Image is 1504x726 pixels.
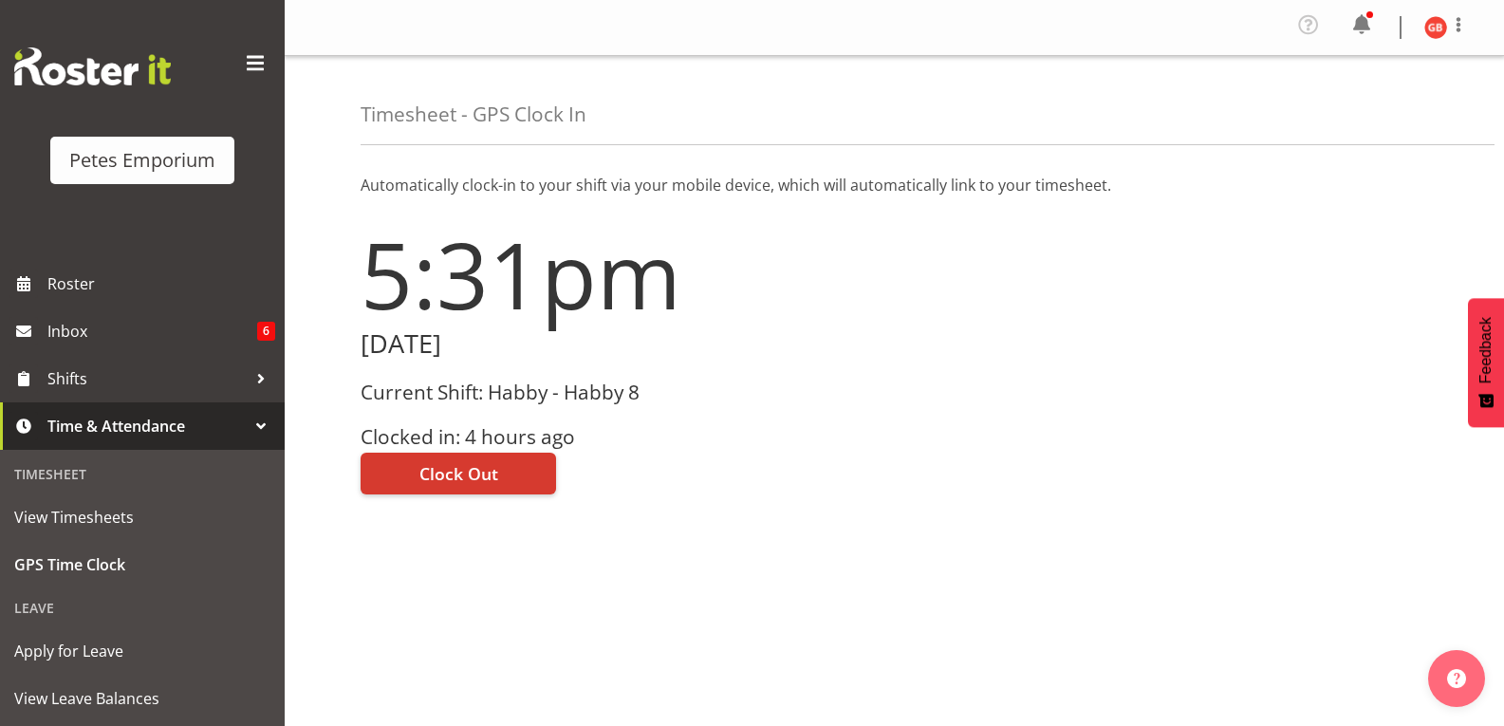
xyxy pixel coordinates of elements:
span: Roster [47,270,275,298]
span: View Leave Balances [14,684,270,713]
div: Petes Emporium [69,146,215,175]
a: GPS Time Clock [5,541,280,588]
span: Feedback [1477,317,1495,383]
h4: Timesheet - GPS Clock In [361,103,586,125]
div: Leave [5,588,280,627]
span: 6 [257,322,275,341]
span: Time & Attendance [47,412,247,440]
p: Automatically clock-in to your shift via your mobile device, which will automatically link to you... [361,174,1428,196]
span: GPS Time Clock [14,550,270,579]
span: Shifts [47,364,247,393]
span: Apply for Leave [14,637,270,665]
a: Apply for Leave [5,627,280,675]
button: Clock Out [361,453,556,494]
span: Clock Out [419,461,498,486]
a: View Timesheets [5,493,280,541]
h3: Current Shift: Habby - Habby 8 [361,382,883,403]
div: Timesheet [5,455,280,493]
h3: Clocked in: 4 hours ago [361,426,883,448]
h2: [DATE] [361,329,883,359]
img: Rosterit website logo [14,47,171,85]
a: View Leave Balances [5,675,280,722]
img: gillian-byford11184.jpg [1424,16,1447,39]
button: Feedback - Show survey [1468,298,1504,427]
span: View Timesheets [14,503,270,531]
img: help-xxl-2.png [1447,669,1466,688]
h1: 5:31pm [361,223,883,326]
span: Inbox [47,317,257,345]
